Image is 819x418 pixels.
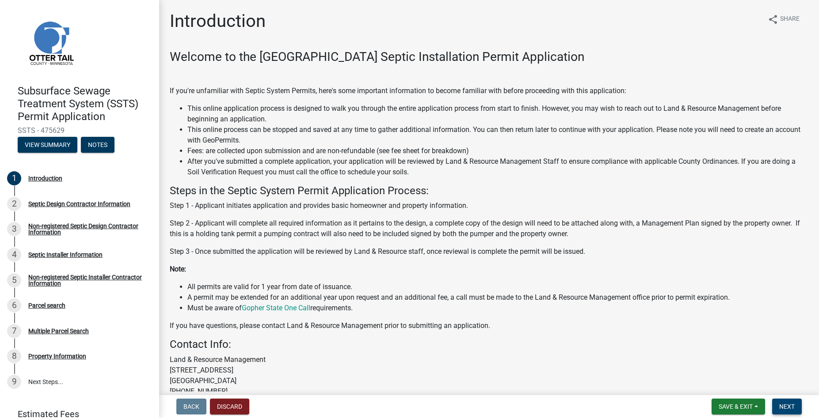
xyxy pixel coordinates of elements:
strong: Note: [170,265,186,273]
span: Back [183,403,199,410]
button: View Summary [18,137,77,153]
h3: Welcome to the [GEOGRAPHIC_DATA] Septic Installation Permit Application [170,49,808,64]
div: Multiple Parcel Search [28,328,89,334]
div: 4 [7,248,21,262]
div: Parcel search [28,302,65,309]
wm-modal-confirm: Summary [18,142,77,149]
li: This online application process is designed to walk you through the entire application process fr... [187,103,808,124]
a: Gopher State One Call [242,304,310,312]
div: Septic Design Contractor Information [28,201,130,207]
div: 8 [7,349,21,363]
span: Next [779,403,795,410]
button: Next [772,399,802,414]
button: shareShare [761,11,807,28]
p: If you're unfamiliar with Septic System Permits, here's some important information to become fami... [170,86,808,96]
div: Non-registered Septic Design Contractor Information [28,223,145,235]
h4: Contact Info: [170,338,808,351]
p: Step 1 - Applicant initiates application and provides basic homeowner and property information. [170,200,808,211]
div: Septic Installer Information [28,252,103,258]
wm-modal-confirm: Notes [81,142,114,149]
li: All permits are valid for 1 year from date of issuance. [187,282,808,292]
h4: Subsurface Sewage Treatment System (SSTS) Permit Application [18,85,152,123]
div: Introduction [28,175,62,181]
div: 1 [7,171,21,185]
li: Must be aware of requirements. [187,303,808,313]
div: 9 [7,375,21,389]
h1: Introduction [170,11,266,32]
li: This online process can be stopped and saved at any time to gather additional information. You ca... [187,124,808,146]
span: Save & Exit [719,403,753,410]
div: Non-registered Septic Installer Contractor Information [28,274,145,286]
p: Step 3 - Once submitted the application will be reviewed by Land & Resource staff, once reviewal ... [170,246,808,257]
span: Share [780,14,800,25]
div: 2 [7,197,21,211]
div: 5 [7,273,21,287]
p: Step 2 - Applicant will complete all required information as it pertains to the design, a complet... [170,218,808,239]
p: If you have questions, please contact Land & Resource Management prior to submitting an application. [170,320,808,331]
li: A permit may be extended for an additional year upon request and an additional fee, a call must b... [187,292,808,303]
button: Save & Exit [712,399,765,414]
div: 7 [7,324,21,338]
span: SSTS - 475629 [18,126,141,135]
div: Property Information [28,353,86,359]
img: Otter Tail County, Minnesota [18,9,84,75]
h4: Steps in the Septic System Permit Application Process: [170,185,808,197]
li: Fees: are collected upon submission and are non-refundable (see fee sheet for breakdown) [187,146,808,156]
li: After you've submitted a complete application, your application will be reviewed by Land & Resour... [187,156,808,177]
div: 6 [7,298,21,313]
p: Land & Resource Management [STREET_ADDRESS] [GEOGRAPHIC_DATA] [PHONE_NUMBER] [170,354,808,407]
div: 3 [7,222,21,236]
button: Discard [210,399,249,414]
i: share [768,14,778,25]
button: Back [176,399,206,414]
button: Notes [81,137,114,153]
